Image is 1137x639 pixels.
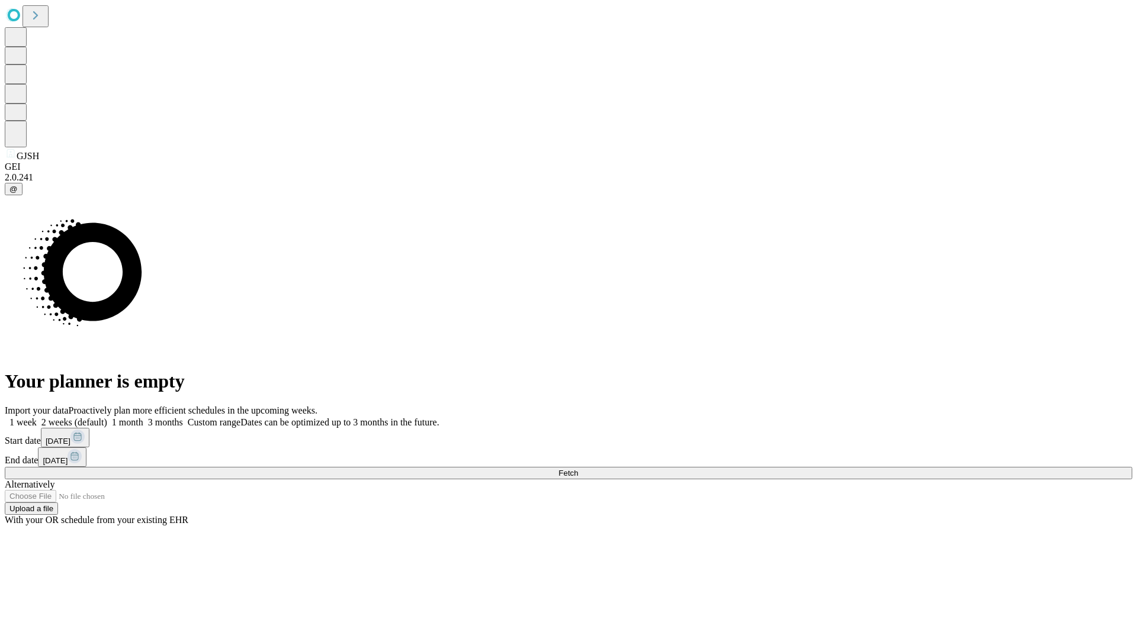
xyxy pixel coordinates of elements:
span: @ [9,185,18,193]
button: Fetch [5,467,1132,479]
span: 1 week [9,417,37,427]
span: Import your data [5,405,69,415]
span: Custom range [188,417,240,427]
button: Upload a file [5,502,58,515]
span: With your OR schedule from your existing EHR [5,515,188,525]
button: [DATE] [41,428,89,447]
button: @ [5,183,23,195]
div: 2.0.241 [5,172,1132,183]
span: Fetch [558,469,578,477]
div: GEI [5,162,1132,172]
button: [DATE] [38,447,86,467]
span: Alternatively [5,479,54,489]
span: 2 weeks (default) [41,417,107,427]
span: GJSH [17,151,39,161]
span: [DATE] [46,437,70,446]
span: Dates can be optimized up to 3 months in the future. [240,417,439,427]
span: 1 month [112,417,143,427]
div: Start date [5,428,1132,447]
span: 3 months [148,417,183,427]
span: Proactively plan more efficient schedules in the upcoming weeks. [69,405,317,415]
h1: Your planner is empty [5,370,1132,392]
span: [DATE] [43,456,68,465]
div: End date [5,447,1132,467]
